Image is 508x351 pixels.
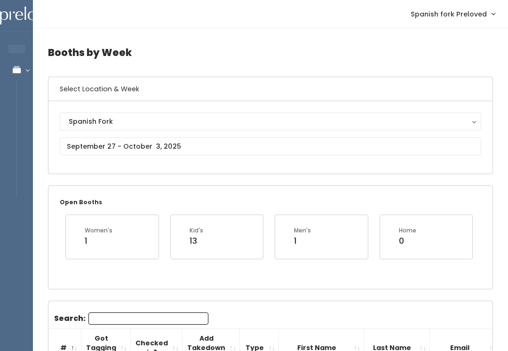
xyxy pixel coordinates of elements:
[54,312,208,325] label: Search:
[88,312,208,325] input: Search:
[85,235,112,247] div: 1
[85,226,112,235] div: Women's
[399,226,416,235] div: Home
[190,235,203,247] div: 13
[411,9,487,19] span: Spanish fork Preloved
[60,137,481,155] input: September 27 - October 3, 2025
[60,198,102,206] small: Open Booths
[294,235,311,247] div: 1
[48,77,492,101] h6: Select Location & Week
[48,40,493,65] h4: Booths by Week
[190,226,203,235] div: Kid's
[69,116,472,127] div: Spanish Fork
[401,4,504,24] a: Spanish fork Preloved
[399,235,416,247] div: 0
[294,226,311,235] div: Men's
[60,112,481,130] button: Spanish Fork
